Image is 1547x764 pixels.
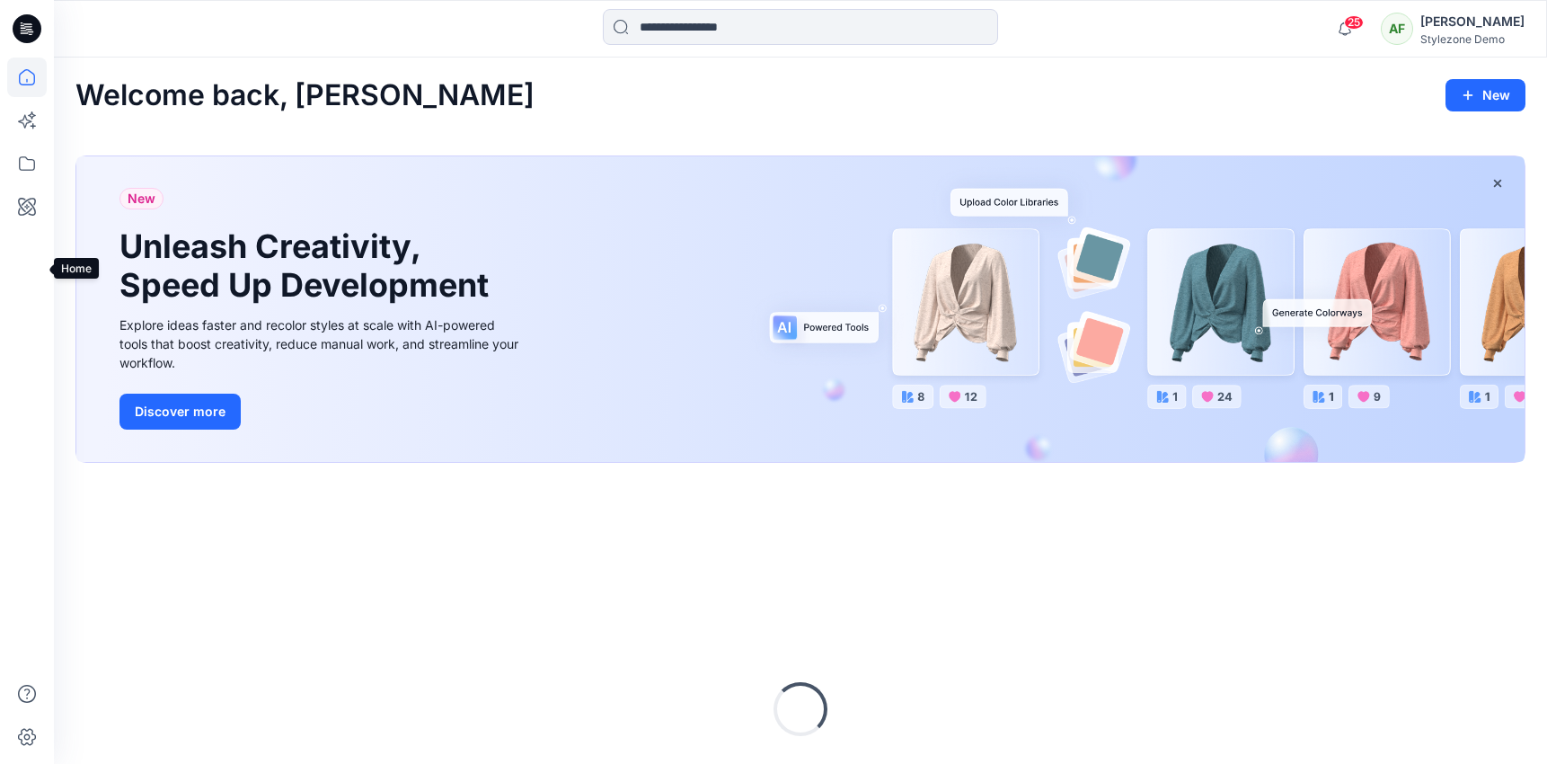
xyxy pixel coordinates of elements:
div: Explore ideas faster and recolor styles at scale with AI-powered tools that boost creativity, red... [119,315,524,372]
div: AF [1381,13,1413,45]
div: [PERSON_NAME] [1420,11,1525,32]
h2: Welcome back, [PERSON_NAME] [75,79,535,112]
button: New [1445,79,1525,111]
h1: Unleash Creativity, Speed Up Development [119,227,497,305]
span: 25 [1344,15,1364,30]
button: Discover more [119,394,241,430]
div: Stylezone Demo [1420,32,1525,46]
a: Discover more [119,394,524,430]
span: New [128,188,155,209]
